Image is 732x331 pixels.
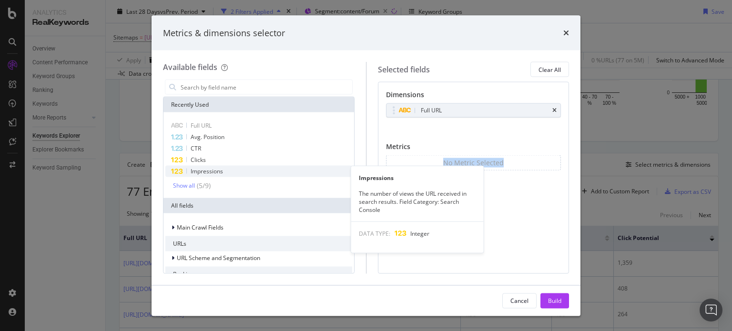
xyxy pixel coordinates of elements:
div: times [563,27,569,39]
div: times [552,108,557,113]
span: URL Scheme and Segmentation [177,254,260,262]
div: URLs [165,236,352,251]
div: Rankings [165,267,352,282]
div: The number of views the URL received in search results. Field Category: Search Console [351,189,484,213]
div: modal [152,15,580,316]
div: Selected fields [378,64,430,75]
div: Full URL [421,106,442,115]
div: All fields [163,198,354,213]
span: Clicks [191,156,206,164]
div: No Metric Selected [443,158,504,168]
div: Dimensions [386,90,561,103]
span: Integer [410,230,429,238]
div: Open Intercom Messenger [700,299,722,321]
span: Full URL [191,121,212,130]
div: Build [548,296,561,304]
div: Impressions [351,173,484,181]
div: Cancel [510,296,529,304]
button: Cancel [502,293,537,308]
div: Full URLtimes [386,103,561,118]
span: DATA TYPE: [359,230,390,238]
div: Metrics [386,142,561,155]
div: Clear All [539,65,561,73]
span: CTR [191,144,201,152]
input: Search by field name [180,80,352,94]
div: Show all [173,182,195,189]
div: Metrics & dimensions selector [163,27,285,39]
button: Build [540,293,569,308]
span: Main Crawl Fields [177,223,224,231]
button: Clear All [530,62,569,77]
span: Impressions [191,167,223,175]
div: Recently Used [163,97,354,112]
span: Avg. Position [191,133,224,141]
div: ( 5 / 9 ) [195,181,211,191]
div: Available fields [163,62,217,72]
